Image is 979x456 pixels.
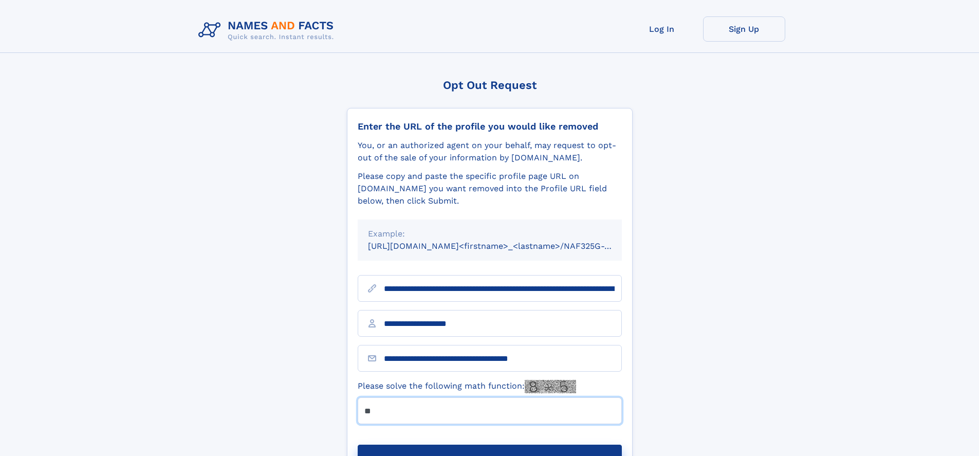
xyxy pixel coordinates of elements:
[347,79,633,92] div: Opt Out Request
[358,380,576,393] label: Please solve the following math function:
[703,16,785,42] a: Sign Up
[194,16,342,44] img: Logo Names and Facts
[621,16,703,42] a: Log In
[358,139,622,164] div: You, or an authorized agent on your behalf, may request to opt-out of the sale of your informatio...
[368,241,641,251] small: [URL][DOMAIN_NAME]<firstname>_<lastname>/NAF325G-xxxxxxxx
[368,228,612,240] div: Example:
[358,121,622,132] div: Enter the URL of the profile you would like removed
[358,170,622,207] div: Please copy and paste the specific profile page URL on [DOMAIN_NAME] you want removed into the Pr...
